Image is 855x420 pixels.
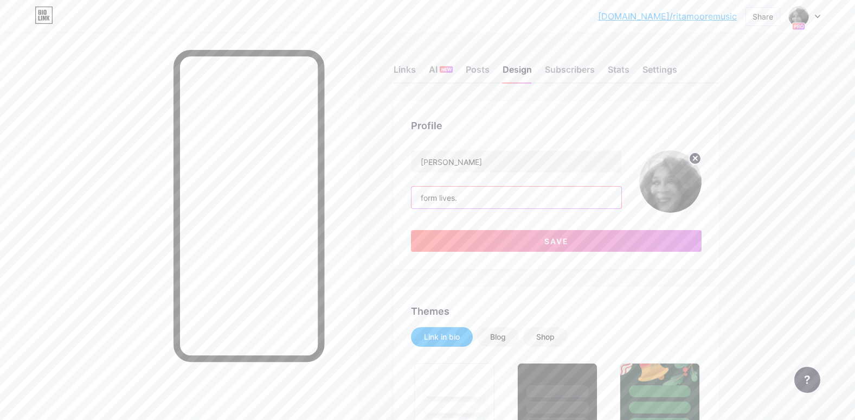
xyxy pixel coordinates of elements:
input: Name [412,151,621,173]
div: Posts [466,63,490,82]
input: Bio [412,187,621,208]
div: Link in bio [424,332,460,342]
span: Save [544,237,569,246]
div: Blog [490,332,506,342]
div: Themes [411,304,702,319]
div: Subscribers [545,63,595,82]
a: [DOMAIN_NAME]/ritamooremusic [598,10,737,23]
div: Links [394,63,416,82]
img: ritamooremusic [788,6,809,27]
div: AI [429,63,453,82]
div: Stats [608,63,629,82]
button: Save [411,230,702,252]
div: Design [503,63,532,82]
div: Profile [411,118,702,133]
span: NEW [441,66,452,73]
div: Share [753,11,773,22]
div: Settings [642,63,677,82]
div: Shop [536,332,555,342]
img: ritamooremusic [639,150,702,213]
